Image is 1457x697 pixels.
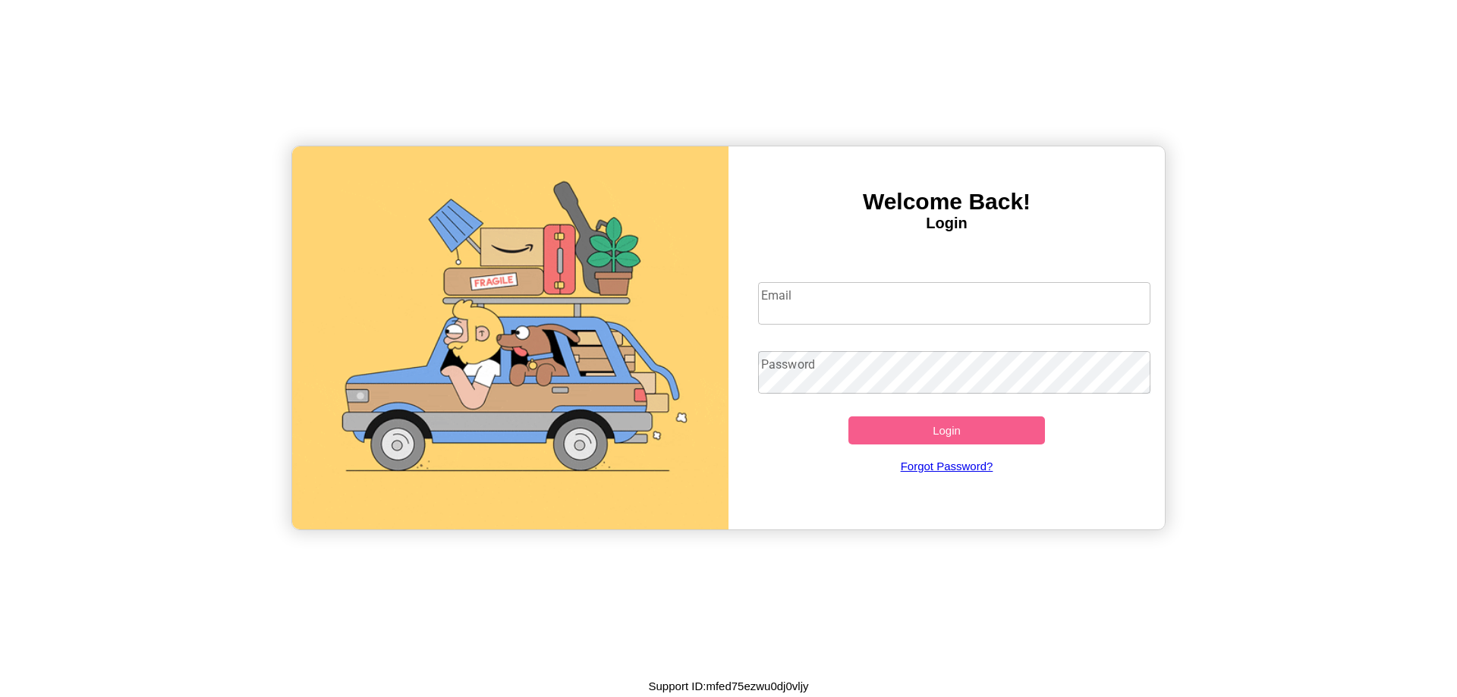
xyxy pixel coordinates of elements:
[649,676,809,696] p: Support ID: mfed75ezwu0dj0vljy
[292,146,728,529] img: gif
[728,189,1165,215] h3: Welcome Back!
[848,416,1045,444] button: Login
[751,444,1144,488] a: Forgot Password?
[728,215,1165,232] h4: Login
